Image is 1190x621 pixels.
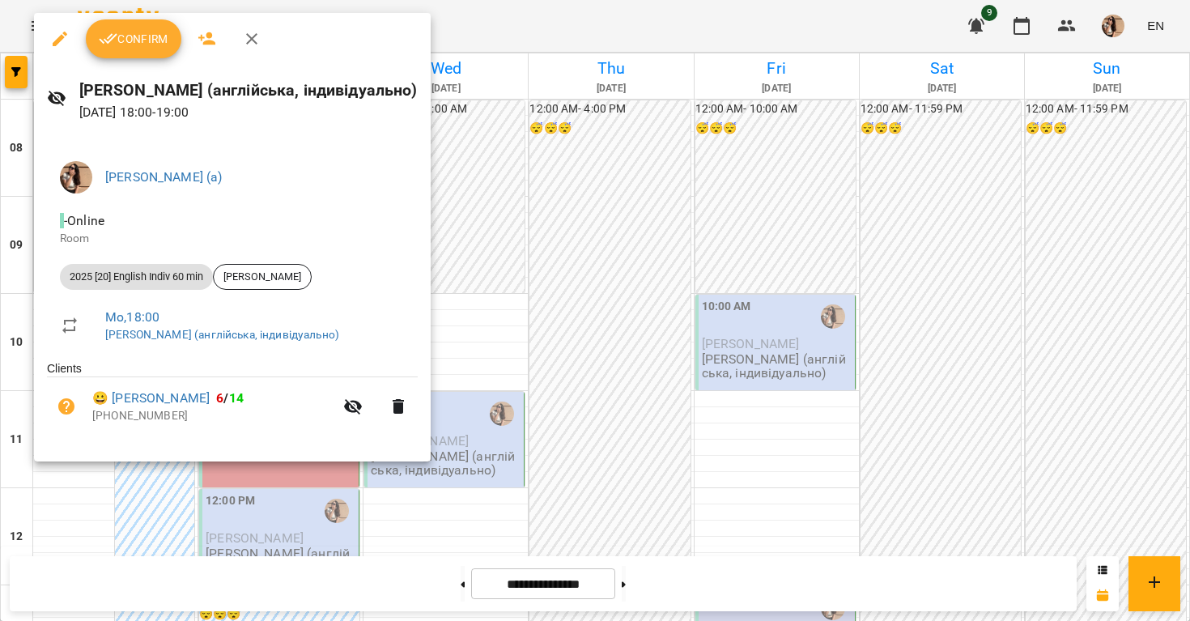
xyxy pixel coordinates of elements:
h6: [PERSON_NAME] (англійська, індивідуально) [79,78,418,103]
a: 😀 [PERSON_NAME] [92,389,210,408]
button: Confirm [86,19,181,58]
span: Confirm [99,29,168,49]
span: 14 [229,390,244,406]
p: Room [60,231,405,247]
p: [DATE] 18:00 - 19:00 [79,103,418,122]
span: - Online [60,213,108,228]
button: Unpaid. Bill the attendance? [47,387,86,426]
div: [PERSON_NAME] [213,264,312,290]
a: Mo , 18:00 [105,309,159,325]
span: 2025 [20] English Indiv 60 min [60,270,213,284]
a: [PERSON_NAME] (а) [105,169,223,185]
span: 6 [216,390,223,406]
b: / [216,390,244,406]
ul: Clients [47,360,418,441]
img: da26dbd3cedc0bbfae66c9bd16ef366e.jpeg [60,161,92,194]
span: [PERSON_NAME] [214,270,311,284]
a: [PERSON_NAME] (англійська, індивідуально) [105,328,339,341]
p: [PHONE_NUMBER] [92,408,334,424]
